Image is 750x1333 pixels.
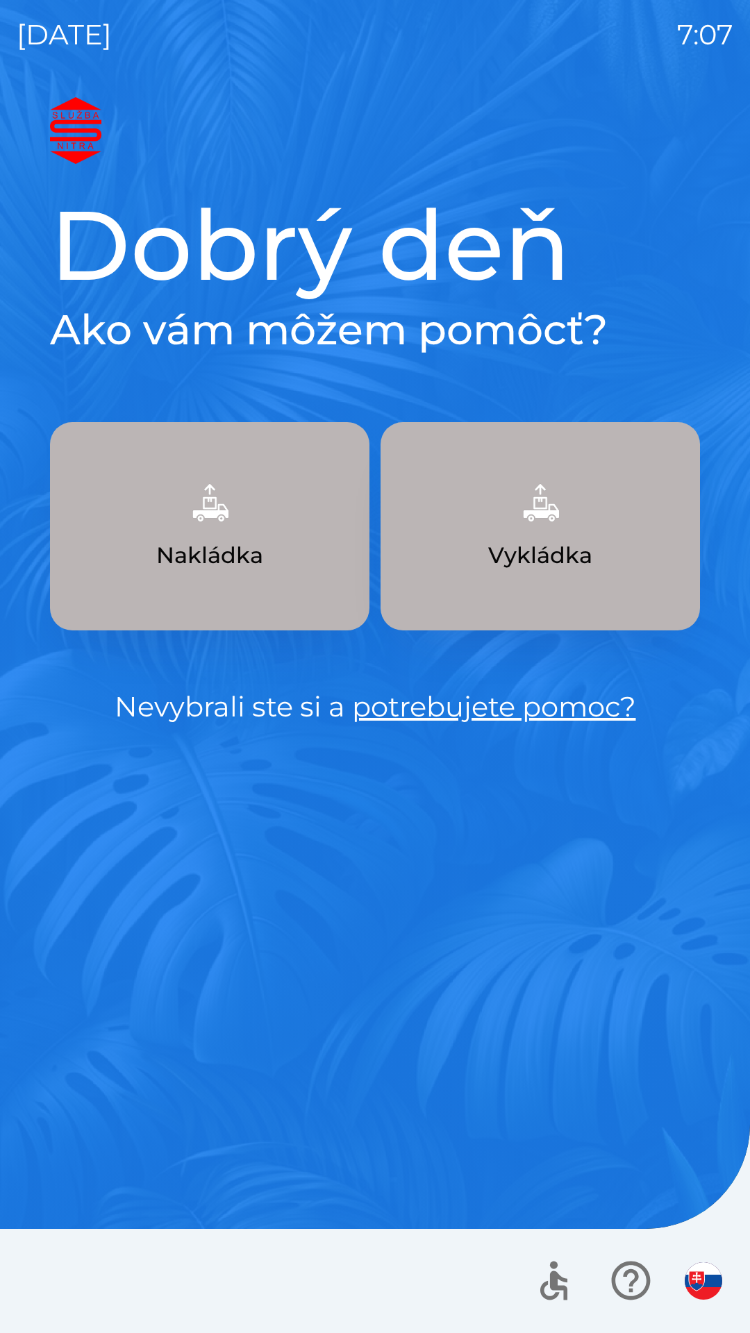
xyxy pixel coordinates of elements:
p: [DATE] [17,14,112,56]
img: Logo [50,97,700,164]
p: Nevybrali ste si a [50,686,700,728]
button: Nakládka [50,422,369,630]
img: 9957f61b-5a77-4cda-b04a-829d24c9f37e.png [179,472,240,533]
h2: Ako vám môžem pomôcť? [50,304,700,355]
a: potrebujete pomoc? [352,689,636,723]
img: 6e47bb1a-0e3d-42fb-b293-4c1d94981b35.png [510,472,571,533]
p: Nakládka [156,539,263,572]
img: sk flag [685,1262,722,1300]
button: Vykládka [381,422,700,630]
p: Vykládka [488,539,592,572]
p: 7:07 [677,14,733,56]
h1: Dobrý deň [50,186,700,304]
